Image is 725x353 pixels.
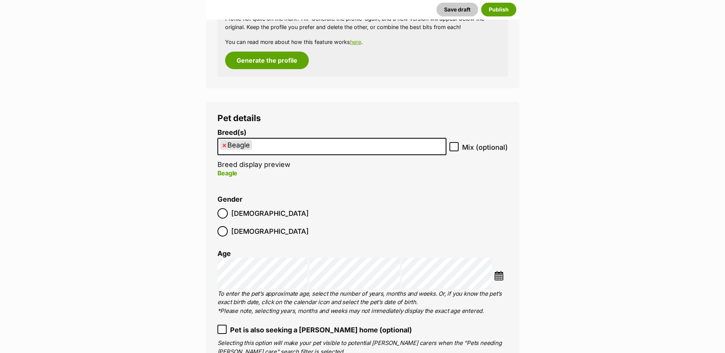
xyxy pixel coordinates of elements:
[222,140,227,150] span: ×
[217,290,508,316] p: To enter the pet’s approximate age, select the number of years, months and weeks. Or, if you know...
[217,249,231,257] label: Age
[217,129,446,137] label: Breed(s)
[462,142,508,152] span: Mix (optional)
[225,15,500,31] p: Profile not quite on the mark? Hit ‘Generate the profile’ again, and a new version will appear be...
[220,140,252,150] li: Beagle
[230,325,412,335] span: Pet is also seeking a [PERSON_NAME] home (optional)
[225,38,500,46] p: You can read more about how this feature works .
[217,168,446,178] p: Beagle
[225,52,309,69] button: Generate the profile
[350,39,361,45] a: here
[231,208,309,219] span: [DEMOGRAPHIC_DATA]
[494,271,504,280] img: ...
[231,226,309,236] span: [DEMOGRAPHIC_DATA]
[436,3,478,16] button: Save draft
[481,3,516,16] button: Publish
[217,196,242,204] label: Gender
[217,113,261,123] span: Pet details
[217,129,446,186] li: Breed display preview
